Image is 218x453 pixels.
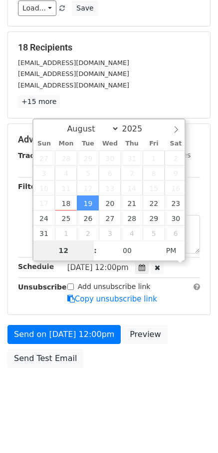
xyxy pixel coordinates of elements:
[94,240,97,260] span: :
[33,210,55,225] span: August 24, 2025
[158,240,185,260] span: Click to toggle
[18,182,43,190] strong: Filters
[165,140,187,147] span: Sat
[55,210,77,225] span: August 25, 2025
[121,140,143,147] span: Thu
[99,210,121,225] span: August 27, 2025
[18,262,54,270] strong: Schedule
[99,195,121,210] span: August 20, 2025
[33,140,55,147] span: Sun
[143,150,165,165] span: August 1, 2025
[18,81,129,89] small: [EMAIL_ADDRESS][DOMAIN_NAME]
[55,150,77,165] span: July 28, 2025
[18,95,60,108] a: +15 more
[55,140,77,147] span: Mon
[77,225,99,240] span: September 2, 2025
[99,150,121,165] span: July 30, 2025
[165,195,187,210] span: August 23, 2025
[33,195,55,210] span: August 17, 2025
[143,165,165,180] span: August 8, 2025
[99,225,121,240] span: September 3, 2025
[33,180,55,195] span: August 10, 2025
[77,195,99,210] span: August 19, 2025
[143,180,165,195] span: August 15, 2025
[165,225,187,240] span: September 6, 2025
[77,180,99,195] span: August 12, 2025
[168,405,218,453] iframe: Chat Widget
[97,240,158,260] input: Minute
[33,165,55,180] span: August 3, 2025
[18,134,200,145] h5: Advanced
[18,70,129,77] small: [EMAIL_ADDRESS][DOMAIN_NAME]
[143,140,165,147] span: Fri
[72,0,98,16] button: Save
[7,349,83,368] a: Send Test Email
[33,225,55,240] span: August 31, 2025
[165,150,187,165] span: August 2, 2025
[55,225,77,240] span: September 1, 2025
[121,210,143,225] span: August 28, 2025
[18,59,129,66] small: [EMAIL_ADDRESS][DOMAIN_NAME]
[121,225,143,240] span: September 4, 2025
[99,180,121,195] span: August 13, 2025
[119,124,155,133] input: Year
[7,325,121,344] a: Send on [DATE] 12:00pm
[121,195,143,210] span: August 21, 2025
[143,225,165,240] span: September 5, 2025
[55,165,77,180] span: August 4, 2025
[165,165,187,180] span: August 9, 2025
[77,140,99,147] span: Tue
[121,150,143,165] span: July 31, 2025
[165,180,187,195] span: August 16, 2025
[143,195,165,210] span: August 22, 2025
[143,210,165,225] span: August 29, 2025
[165,210,187,225] span: August 30, 2025
[33,150,55,165] span: July 27, 2025
[123,325,167,344] a: Preview
[78,281,151,292] label: Add unsubscribe link
[121,165,143,180] span: August 7, 2025
[99,165,121,180] span: August 6, 2025
[18,283,67,291] strong: Unsubscribe
[18,0,56,16] a: Load...
[18,42,200,53] h5: 18 Recipients
[67,294,157,303] a: Copy unsubscribe link
[99,140,121,147] span: Wed
[55,195,77,210] span: August 18, 2025
[77,210,99,225] span: August 26, 2025
[55,180,77,195] span: August 11, 2025
[121,180,143,195] span: August 14, 2025
[67,263,129,272] span: [DATE] 12:00pm
[18,151,51,159] strong: Tracking
[77,165,99,180] span: August 5, 2025
[77,150,99,165] span: July 29, 2025
[33,240,94,260] input: Hour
